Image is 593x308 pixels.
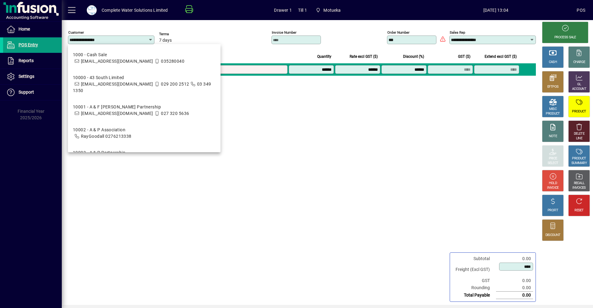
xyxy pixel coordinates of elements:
mat-option: 10001 - A & F Bruce Partnership [68,99,221,122]
span: RayGoodall 0276213338 [81,134,132,139]
div: PRODUCT [572,109,586,114]
div: PRODUCT [546,112,560,116]
td: GST [452,277,496,284]
a: Settings [3,69,62,84]
td: Total Payable [452,292,496,299]
div: PROCESS SALE [554,35,576,40]
span: Motueka [313,5,343,16]
a: Home [3,22,62,37]
mat-option: 10000 - 43 South Limited [68,70,221,99]
mat-option: 1000 - Cash Sale [68,47,221,70]
div: CHARGE [573,60,585,65]
span: [EMAIL_ADDRESS][DOMAIN_NAME] [81,111,153,116]
span: Discount (%) [403,53,424,60]
span: Rate excl GST ($) [350,53,378,60]
td: 0.00 [496,255,533,262]
div: MISC [549,107,557,112]
span: Till 1 [298,5,307,15]
td: 0.00 [496,284,533,292]
td: 0.00 [496,277,533,284]
span: [DATE] 13:04 [415,5,577,15]
div: SUMMARY [571,161,587,166]
div: RESET [574,208,584,213]
div: CASH [549,60,557,65]
mat-label: Order number [387,30,410,35]
div: PRODUCT [572,156,586,161]
span: POS Entry [19,42,38,47]
span: 027 320 5636 [161,111,189,116]
span: 7 days [159,38,172,43]
div: HOLD [549,181,557,186]
td: 0.00 [496,292,533,299]
a: Support [3,85,62,100]
button: Profile [82,5,102,16]
td: Subtotal [452,255,496,262]
span: [EMAIL_ADDRESS][DOMAIN_NAME] [81,82,153,86]
div: PRICE [549,156,557,161]
span: Support [19,90,34,95]
div: 1000 - Cash Sale [73,52,184,58]
span: Home [19,27,30,32]
div: 10002 - A & P Association [73,127,132,133]
a: Reports [3,53,62,69]
td: Freight (Excl GST) [452,262,496,277]
span: Terms [159,32,196,36]
div: INVOICES [572,186,586,190]
div: POS [577,5,585,15]
span: GST ($) [458,53,470,60]
div: 10003 - A & P Partnership [73,150,125,156]
div: 10000 - 43 South Limited [73,74,216,81]
span: Drawer 1 [274,5,292,15]
span: Settings [19,74,34,79]
div: PROFIT [548,208,558,213]
span: Quantity [317,53,331,60]
span: [EMAIL_ADDRESS][DOMAIN_NAME] [81,59,153,64]
div: LINE [576,136,582,141]
div: DELETE [574,132,584,136]
span: 035280040 [161,59,184,64]
span: Motueka [323,5,341,15]
span: Reports [19,58,34,63]
div: 10001 - A & F [PERSON_NAME] Partnership [73,104,189,110]
span: 029 200 2512 [161,82,189,86]
mat-label: Sales rep [450,30,465,35]
td: Rounding [452,284,496,292]
div: SELECT [548,161,558,166]
div: Complete Water Solutions Limited [102,5,168,15]
mat-option: 10003 - A & P Partnership [68,145,221,161]
div: INVOICE [547,186,558,190]
div: DISCOUNT [545,233,560,238]
div: NOTE [549,134,557,139]
mat-label: Customer [68,30,84,35]
div: GL [577,82,581,87]
div: RECALL [574,181,585,186]
div: ACCOUNT [572,87,586,91]
mat-option: 10002 - A & P Association [68,122,221,145]
div: EFTPOS [547,85,559,89]
mat-label: Invoice number [272,30,296,35]
span: Extend excl GST ($) [485,53,517,60]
